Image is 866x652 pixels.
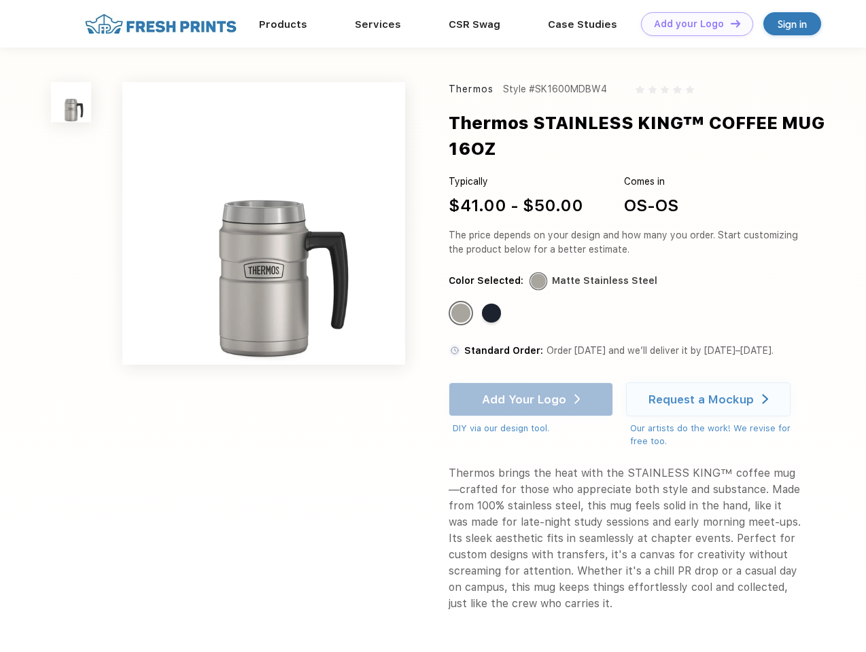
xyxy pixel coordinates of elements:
div: Matte Stainless Steel [552,274,657,288]
div: Request a Mockup [648,393,754,406]
div: Add your Logo [654,18,724,30]
div: Sign in [778,16,807,32]
img: func=resize&h=640 [122,82,405,365]
div: Style #SK1600MDBW4 [503,82,607,96]
div: Thermos [449,82,493,96]
div: Matte Stainless Steel [451,304,470,323]
span: Standard Order: [464,345,543,356]
div: OS-OS [624,194,678,218]
img: gray_star.svg [636,86,644,94]
div: The price depends on your design and how many you order. Start customizing the product below for ... [449,228,803,257]
div: Comes in [624,175,678,189]
a: Products [259,18,307,31]
div: DIY via our design tool. [453,422,613,435]
div: Typically [449,175,583,189]
img: DT [731,20,740,27]
div: Our artists do the work! We revise for free too. [630,422,803,448]
img: fo%20logo%202.webp [81,12,241,36]
img: gray_star.svg [661,86,669,94]
img: func=resize&h=100 [51,82,91,122]
img: gray_star.svg [648,86,657,94]
img: white arrow [762,394,768,404]
img: gray_star.svg [686,86,694,94]
div: Thermos brings the heat with the STAINLESS KING™ coffee mug—crafted for those who appreciate both... [449,465,803,612]
span: Order [DATE] and we’ll deliver it by [DATE]–[DATE]. [547,345,774,356]
img: gray_star.svg [673,86,681,94]
div: Color Selected: [449,274,523,288]
a: Sign in [763,12,821,35]
img: standard order [449,344,461,357]
div: Midnight Blue [482,304,501,323]
div: $41.00 - $50.00 [449,194,583,218]
div: Thermos STAINLESS KING™ COFFEE MUG 16OZ [449,110,838,162]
